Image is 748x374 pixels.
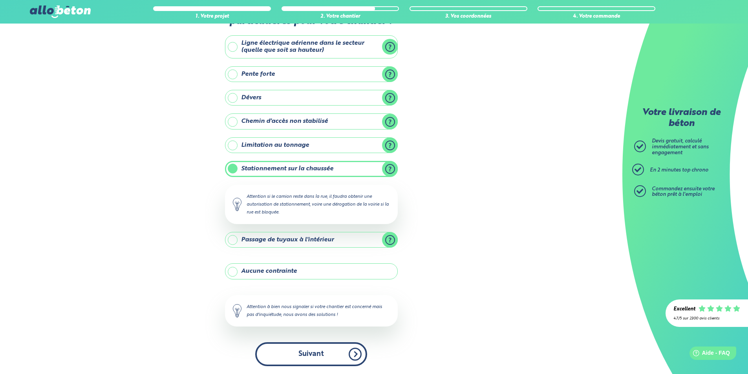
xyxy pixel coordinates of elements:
span: En 2 minutes top chrono [650,168,708,173]
div: Attention si le camion reste dans la rue, il faudra obtenir une autorisation de stationnement, vo... [225,185,398,224]
div: 1. Votre projet [153,14,271,20]
div: Excellent [673,306,695,312]
div: 4.7/5 sur 2300 avis clients [673,316,740,321]
span: Devis gratuit, calculé immédiatement et sans engagement [652,139,709,155]
img: allobéton [30,5,90,18]
div: 4. Votre commande [538,14,655,20]
div: 2. Votre chantier [282,14,399,20]
label: Aucune contrainte [225,263,398,279]
label: Chemin d'accès non stabilisé [225,113,398,129]
label: Passage de tuyaux à l'intérieur [225,232,398,248]
div: Attention à bien nous signaler si votre chantier est concerné mais pas d'inquiétude, nous avons d... [225,295,398,327]
button: Suivant [255,342,367,366]
label: Stationnement sur la chaussée [225,161,398,177]
iframe: Help widget launcher [678,343,739,365]
label: Ligne électrique aérienne dans le secteur (quelle que soit sa hauteur) [225,35,398,58]
label: Pente forte [225,66,398,82]
p: Votre livraison de béton [636,108,726,129]
span: Commandez ensuite votre béton prêt à l'emploi [652,186,715,197]
div: 3. Vos coordonnées [410,14,527,20]
label: Limitation au tonnage [225,137,398,153]
label: Dévers [225,90,398,106]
